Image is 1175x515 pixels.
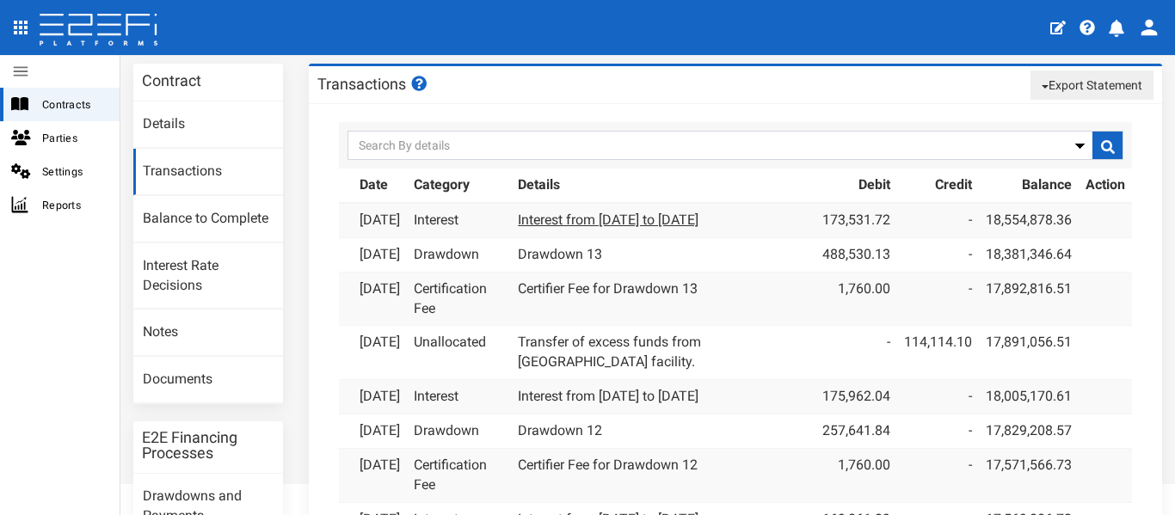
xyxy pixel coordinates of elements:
a: [DATE] [360,388,400,404]
a: Transactions [133,149,283,195]
a: Interest Rate Decisions [133,243,283,310]
th: Credit [897,169,979,203]
td: 1,760.00 [815,448,897,502]
th: Balance [979,169,1079,203]
a: [DATE] [360,334,400,350]
td: - [897,448,979,502]
td: 488,530.13 [815,237,897,272]
td: Interest [407,203,511,237]
td: - [897,414,979,448]
h3: Contract [142,73,201,89]
a: Certifier Fee for Drawdown 12 [518,457,698,473]
a: Drawdown 13 [518,246,602,262]
td: - [897,272,979,326]
a: Details [133,101,283,148]
a: [DATE] [360,457,400,473]
a: Drawdown 12 [518,422,602,438]
td: 18,381,346.64 [979,237,1079,272]
td: 17,891,056.51 [979,326,1079,380]
a: [DATE] [360,422,400,438]
h3: Transactions [317,76,429,92]
td: 17,571,566.73 [979,448,1079,502]
a: Transfer of excess funds from [GEOGRAPHIC_DATA] facility. [518,334,701,370]
td: Certification Fee [407,272,511,326]
th: Date [353,169,407,203]
span: Reports [42,195,106,215]
td: 17,829,208.57 [979,414,1079,448]
button: Export Statement [1030,71,1153,100]
td: 18,005,170.61 [979,380,1079,414]
th: Category [407,169,511,203]
a: Interest from [DATE] to [DATE] [518,212,698,228]
td: - [897,380,979,414]
td: - [897,203,979,237]
td: Drawdown [407,414,511,448]
td: Drawdown [407,237,511,272]
a: [DATE] [360,246,400,262]
th: Action [1079,169,1132,203]
td: 173,531.72 [815,203,897,237]
a: Balance to Complete [133,196,283,242]
td: Interest [407,380,511,414]
td: Unallocated [407,326,511,380]
td: - [815,326,897,380]
input: Search By details [348,131,1123,160]
td: 114,114.10 [897,326,979,380]
td: 17,892,816.51 [979,272,1079,326]
td: 257,641.84 [815,414,897,448]
td: Certification Fee [407,448,511,502]
td: - [897,237,979,272]
a: Documents [133,357,283,403]
a: [DATE] [360,280,400,297]
a: Interest from [DATE] to [DATE] [518,388,698,404]
a: Certifier Fee for Drawdown 13 [518,280,698,297]
span: Parties [42,128,106,148]
a: [DATE] [360,212,400,228]
a: Notes [133,310,283,356]
td: 1,760.00 [815,272,897,326]
span: Contracts [42,95,106,114]
span: Settings [42,162,106,181]
th: Details [511,169,815,203]
td: 175,962.04 [815,380,897,414]
td: 18,554,878.36 [979,203,1079,237]
th: Debit [815,169,897,203]
h3: E2E Financing Processes [142,430,274,461]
